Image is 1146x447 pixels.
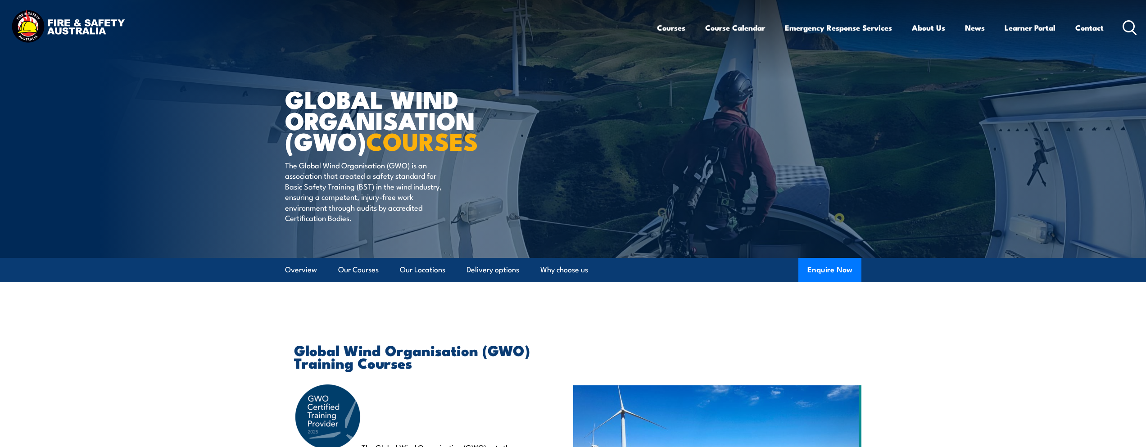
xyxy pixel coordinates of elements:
[366,122,478,159] strong: COURSES
[1075,16,1104,40] a: Contact
[798,258,861,282] button: Enquire Now
[285,160,449,223] p: The Global Wind Organisation (GWO) is an association that created a safety standard for Basic Saf...
[657,16,685,40] a: Courses
[785,16,892,40] a: Emergency Response Services
[400,258,445,282] a: Our Locations
[294,343,532,369] h2: Global Wind Organisation (GWO) Training Courses
[338,258,379,282] a: Our Courses
[1005,16,1055,40] a: Learner Portal
[540,258,588,282] a: Why choose us
[705,16,765,40] a: Course Calendar
[912,16,945,40] a: About Us
[285,88,507,151] h1: Global Wind Organisation (GWO)
[467,258,519,282] a: Delivery options
[285,258,317,282] a: Overview
[965,16,985,40] a: News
